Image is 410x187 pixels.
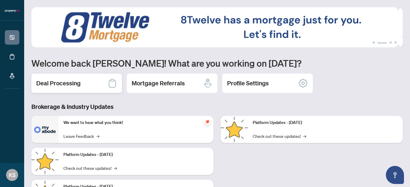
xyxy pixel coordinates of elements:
h3: Brokerage & Industry Updates [31,103,403,111]
p: Platform Updates - [DATE] [63,151,209,158]
h1: Welcome back [PERSON_NAME]! What are you working on [DATE]? [31,57,403,69]
p: We want to hear what you think! [63,119,209,126]
span: → [303,133,306,139]
a: Check out these updates!→ [253,133,306,139]
h2: Deal Processing [36,79,81,87]
img: Platform Updates - September 16, 2025 [31,148,59,175]
button: 1 [373,41,375,44]
button: 3 [389,41,392,44]
button: 4 [394,41,397,44]
span: → [96,133,99,139]
img: Platform Updates - June 23, 2025 [221,116,248,143]
a: Leave Feedback→ [63,133,99,139]
h2: Profile Settings [227,79,269,87]
img: logo [5,9,19,13]
img: We want to hear what you think! [31,116,59,143]
span: KS [9,171,16,179]
a: Check out these updates!→ [63,165,117,171]
button: Open asap [386,166,404,184]
button: 2 [377,41,387,44]
p: Platform Updates - [DATE] [253,119,398,126]
img: Slide 1 [31,7,398,47]
h2: Mortgage Referrals [132,79,185,87]
span: pushpin [204,118,211,125]
span: → [114,165,117,171]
